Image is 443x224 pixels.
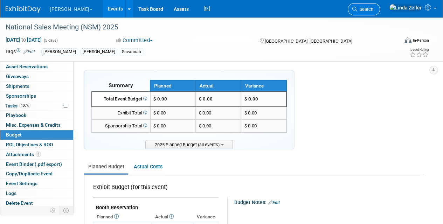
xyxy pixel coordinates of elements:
span: 3 [36,152,41,157]
td: $ 0.00 [196,120,241,133]
td: Booth Reservation [93,197,219,212]
span: Event Binder (.pdf export) [6,161,62,167]
span: $ 0.00 [153,123,166,128]
th: Actual [196,80,241,92]
a: Playbook [0,111,73,120]
td: Toggle Event Tabs [59,206,74,215]
div: Event Format [367,36,429,47]
button: Committed [114,37,155,44]
th: Planned [150,80,196,92]
a: Actual Costs [130,160,166,173]
a: Asset Reservations [0,62,73,71]
th: Variance [241,80,286,92]
span: ROI, Objectives & ROO [6,142,53,147]
span: Shipments [6,83,29,89]
div: Exhibit Budget (for this event) [93,183,216,195]
a: Edit [23,49,35,54]
div: In-Person [413,38,429,43]
span: 100% [19,103,30,108]
td: Personalize Event Tab Strip [47,206,59,215]
span: Logs [6,190,16,196]
span: Budget [6,132,22,138]
a: Delete Event [0,198,73,208]
a: Misc. Expenses & Credits [0,120,73,130]
div: Savannah [120,48,143,56]
th: Variance [193,212,219,222]
th: Planned [93,212,152,222]
a: Edit [268,200,280,205]
span: Giveaways [6,73,29,79]
span: Search [357,7,373,12]
div: Budget Notes: [234,197,423,206]
span: Copy/Duplicate Event [6,171,53,176]
span: Event Settings [6,181,37,186]
a: Event Binder (.pdf export) [0,160,73,169]
td: Tags [5,48,35,56]
div: [PERSON_NAME] [41,48,78,56]
a: Planned Budget [84,160,128,173]
img: Format-Inperson.png [404,37,411,43]
span: Summary [109,82,133,89]
a: Search [348,3,380,15]
a: Logs [0,189,73,198]
span: $ 0.00 [153,110,166,115]
div: [PERSON_NAME] [81,48,117,56]
td: $ 0.00 [196,92,241,107]
span: to [20,37,27,43]
span: Misc. Expenses & Credits [6,122,61,128]
div: Sponsorship Total [95,123,147,129]
a: Shipments [0,82,73,91]
a: Copy/Duplicate Event [0,169,73,178]
span: (5 days) [43,38,58,43]
span: Attachments [6,152,41,157]
a: Attachments3 [0,150,73,159]
td: $ 0.00 [196,107,241,120]
span: [DATE] [DATE] [5,37,42,43]
span: Sponsorships [6,93,36,99]
a: Giveaways [0,72,73,81]
span: $ 0.00 [244,96,258,101]
span: $ 0.00 [153,96,167,101]
a: Event Settings [0,179,73,188]
div: Event Rating [410,48,429,51]
span: Playbook [6,112,26,118]
img: Linda Zeller [389,4,422,12]
span: $ 0.00 [244,110,256,115]
span: $ 0.00 [244,123,256,128]
div: National Sales Meeting (NSM) 2025 [3,21,393,34]
span: 2025 Planned Budget (all events) [145,140,233,149]
span: Tasks [5,103,30,108]
div: Exhibit Total [95,110,147,117]
img: ExhibitDay [6,6,41,13]
div: Total Event Budget [95,96,147,103]
span: [GEOGRAPHIC_DATA], [GEOGRAPHIC_DATA] [264,38,352,44]
span: Asset Reservations [6,64,48,69]
a: Budget [0,130,73,140]
a: Sponsorships [0,91,73,101]
span: Delete Event [6,200,33,206]
th: Actual [152,212,193,222]
a: Tasks100% [0,101,73,111]
a: ROI, Objectives & ROO [0,140,73,149]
